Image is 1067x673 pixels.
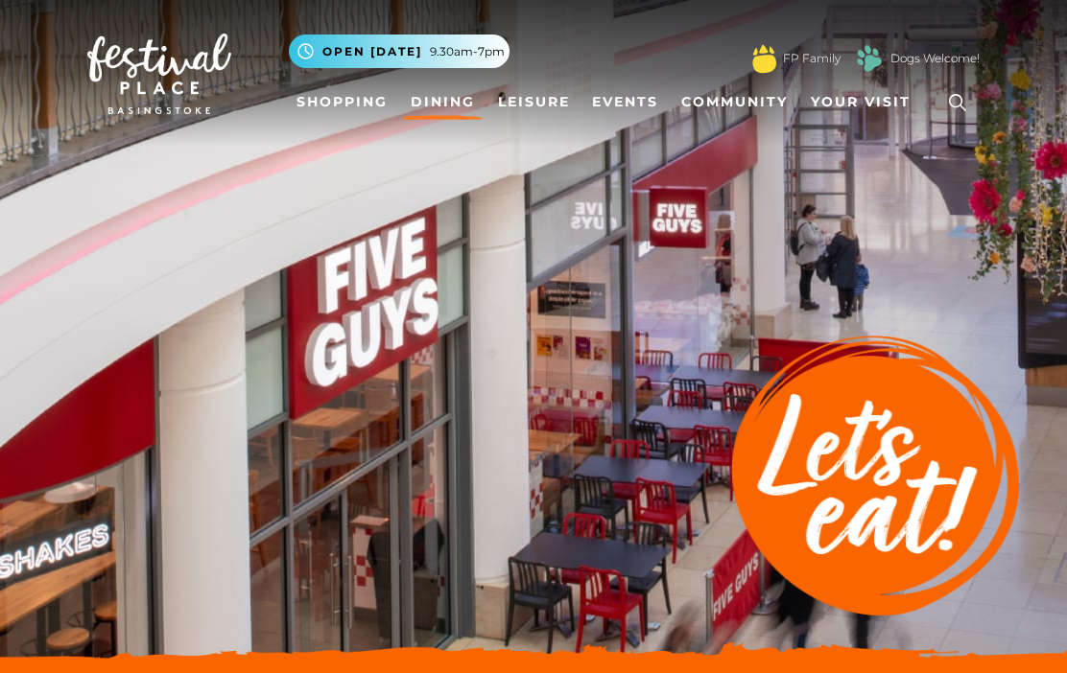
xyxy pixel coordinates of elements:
a: Leisure [490,84,578,120]
span: 9.30am-7pm [430,43,505,60]
a: Events [584,84,666,120]
a: Community [674,84,795,120]
img: Festival Place Logo [87,34,231,114]
a: Shopping [289,84,395,120]
button: Open [DATE] 9.30am-7pm [289,35,510,68]
span: Your Visit [811,92,911,112]
a: Dining [403,84,483,120]
a: Your Visit [803,84,928,120]
a: Dogs Welcome! [890,50,980,67]
span: Open [DATE] [322,43,422,60]
a: FP Family [783,50,841,67]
